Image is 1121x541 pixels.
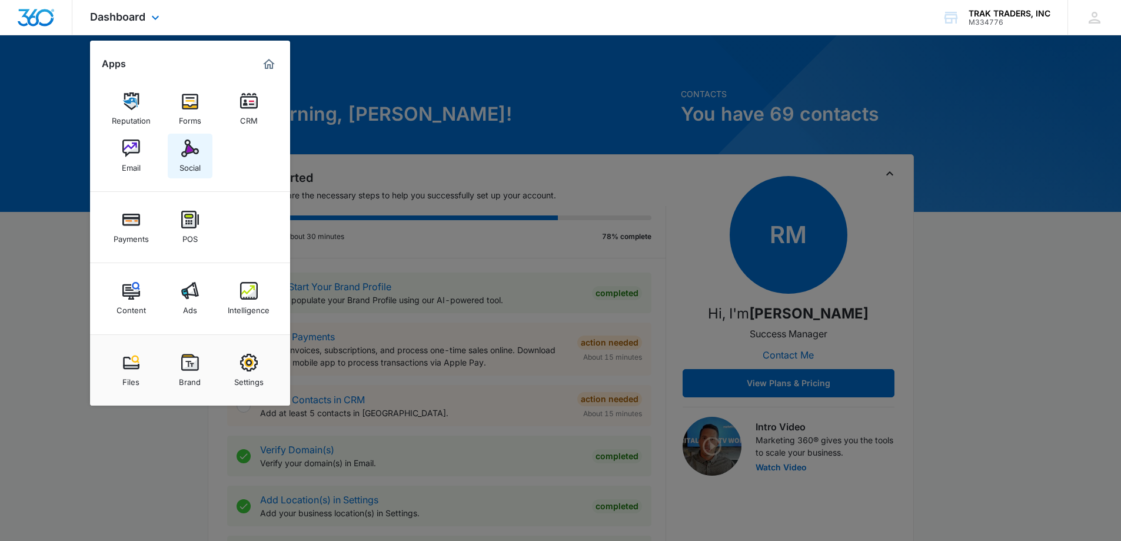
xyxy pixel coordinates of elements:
[112,110,151,125] div: Reputation
[90,11,145,23] span: Dashboard
[240,110,258,125] div: CRM
[183,300,197,315] div: Ads
[227,276,271,321] a: Intelligence
[102,58,126,69] h2: Apps
[114,228,149,244] div: Payments
[227,87,271,131] a: CRM
[228,300,270,315] div: Intelligence
[969,9,1050,18] div: account name
[109,205,154,250] a: Payments
[168,87,212,131] a: Forms
[168,134,212,178] a: Social
[234,371,264,387] div: Settings
[168,205,212,250] a: POS
[182,228,198,244] div: POS
[109,134,154,178] a: Email
[109,276,154,321] a: Content
[179,157,201,172] div: Social
[179,110,201,125] div: Forms
[168,276,212,321] a: Ads
[117,300,146,315] div: Content
[109,87,154,131] a: Reputation
[122,157,141,172] div: Email
[227,348,271,393] a: Settings
[260,55,278,74] a: Marketing 360® Dashboard
[109,348,154,393] a: Files
[122,371,139,387] div: Files
[179,371,201,387] div: Brand
[969,18,1050,26] div: account id
[168,348,212,393] a: Brand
